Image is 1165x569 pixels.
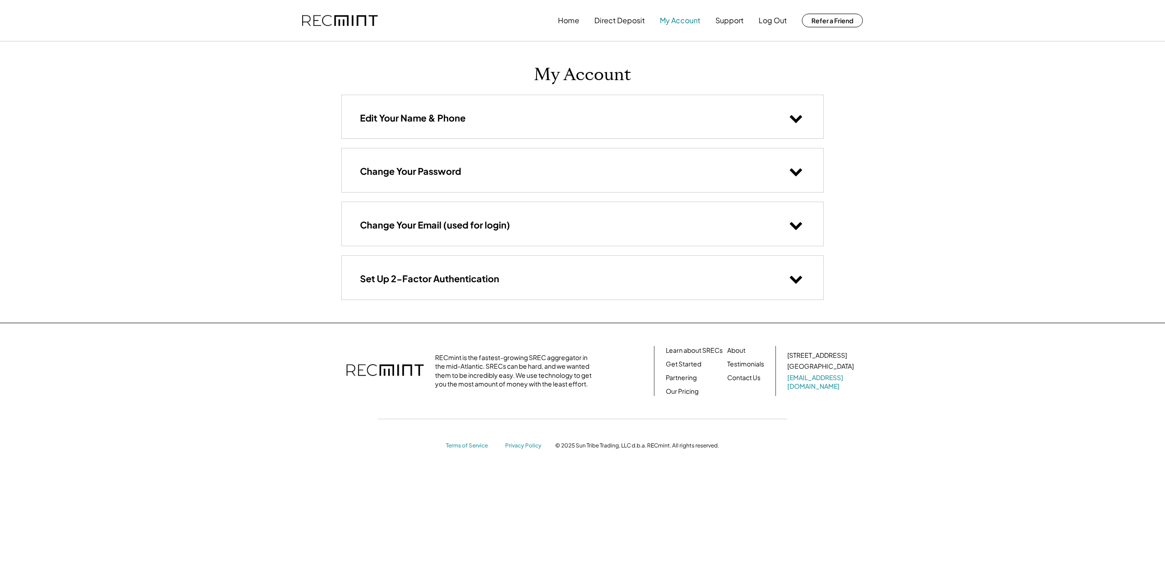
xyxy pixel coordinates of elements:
a: Privacy Policy [505,442,546,450]
h3: Change Your Email (used for login) [360,219,510,231]
button: Support [715,11,744,30]
a: Contact Us [727,373,760,382]
a: Get Started [666,360,701,369]
button: Direct Deposit [594,11,645,30]
h3: Set Up 2-Factor Authentication [360,273,499,284]
button: Refer a Friend [802,14,863,27]
a: About [727,346,745,355]
a: Terms of Service [446,442,496,450]
img: recmint-logotype%403x.png [302,15,378,26]
h3: Edit Your Name & Phone [360,112,466,124]
a: Testimonials [727,360,764,369]
a: Our Pricing [666,387,699,396]
button: Log Out [759,11,787,30]
img: recmint-logotype%403x.png [346,355,424,387]
button: My Account [660,11,700,30]
a: Partnering [666,373,697,382]
div: [STREET_ADDRESS] [787,351,847,360]
h3: Change Your Password [360,165,461,177]
a: [EMAIL_ADDRESS][DOMAIN_NAME] [787,373,856,391]
div: RECmint is the fastest-growing SREC aggregator in the mid-Atlantic. SRECs can be hard, and we wan... [435,353,597,389]
h1: My Account [534,64,631,86]
button: Home [558,11,579,30]
div: [GEOGRAPHIC_DATA] [787,362,854,371]
a: Learn about SRECs [666,346,723,355]
div: © 2025 Sun Tribe Trading, LLC d.b.a. RECmint. All rights reserved. [555,442,719,449]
